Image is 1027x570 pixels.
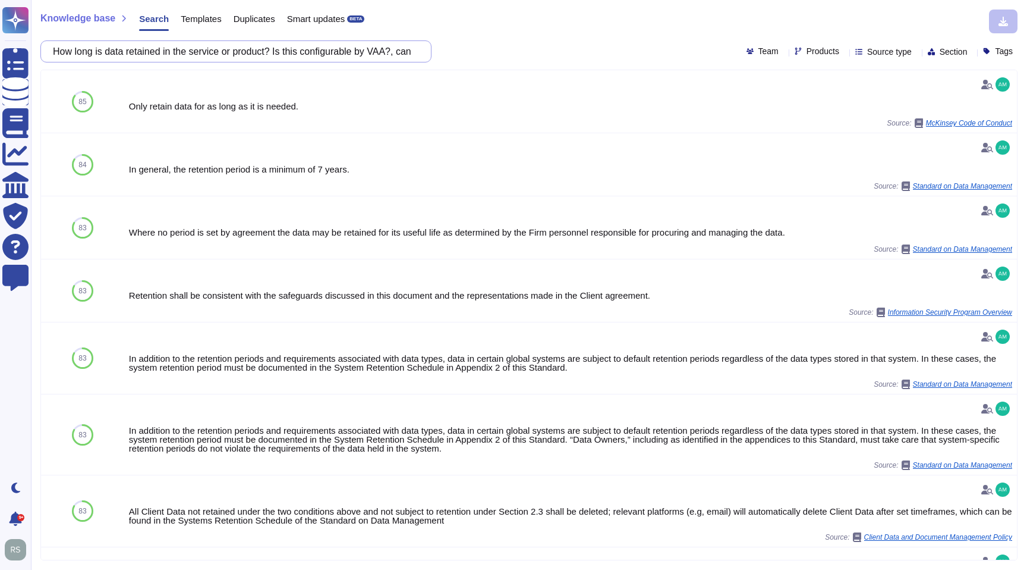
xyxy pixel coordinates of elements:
span: Tags [995,47,1013,55]
span: McKinsey Code of Conduct [926,120,1012,127]
span: Source: [825,533,1012,542]
button: user [2,537,34,563]
span: Source: [874,245,1012,254]
span: 83 [78,355,86,362]
span: 83 [78,431,86,439]
span: Standard on Data Management [913,462,1012,469]
span: 85 [78,98,86,105]
div: Retention shall be consistent with the safeguards discussed in this document and the representati... [129,291,1012,300]
span: Source: [849,308,1012,317]
img: user [996,77,1010,92]
span: Source: [874,380,1012,389]
img: user [996,402,1010,416]
div: Where no period is set by agreement the data may be retained for its useful life as determined by... [129,228,1012,237]
img: user [996,330,1010,344]
span: Source: [874,461,1012,470]
span: Team [758,47,779,55]
span: Smart updates [287,14,345,23]
div: In addition to the retention periods and requirements associated with data types, data in certain... [129,354,1012,372]
div: All Client Data not retained under the two conditions above and not subject to retention under Se... [129,507,1012,525]
span: Search [139,14,169,23]
div: Only retain data for as long as it is needed. [129,102,1012,111]
span: Section [940,48,968,56]
img: user [996,203,1010,218]
span: Standard on Data Management [913,381,1012,388]
span: Source: [874,181,1012,191]
img: user [996,140,1010,155]
div: 9+ [17,514,24,521]
span: Client Data and Document Management Policy [864,534,1012,541]
div: In addition to the retention periods and requirements associated with data types, data in certain... [129,426,1012,453]
div: BETA [347,15,364,23]
div: In general, the retention period is a minimum of 7 years. [129,165,1012,174]
span: Information Security Program Overview [888,309,1012,316]
span: Source: [887,118,1012,128]
span: 83 [78,508,86,515]
span: 84 [78,161,86,168]
input: Search a question or template... [47,41,419,62]
img: user [5,539,26,560]
img: user [996,555,1010,569]
span: Standard on Data Management [913,183,1012,190]
img: user [996,483,1010,497]
span: 83 [78,224,86,231]
img: user [996,267,1010,281]
span: 83 [78,287,86,295]
span: Standard on Data Management [913,246,1012,253]
span: Knowledge base [40,14,115,23]
span: Products [807,47,839,55]
span: Templates [181,14,221,23]
span: Duplicates [234,14,275,23]
span: Source type [867,48,912,56]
